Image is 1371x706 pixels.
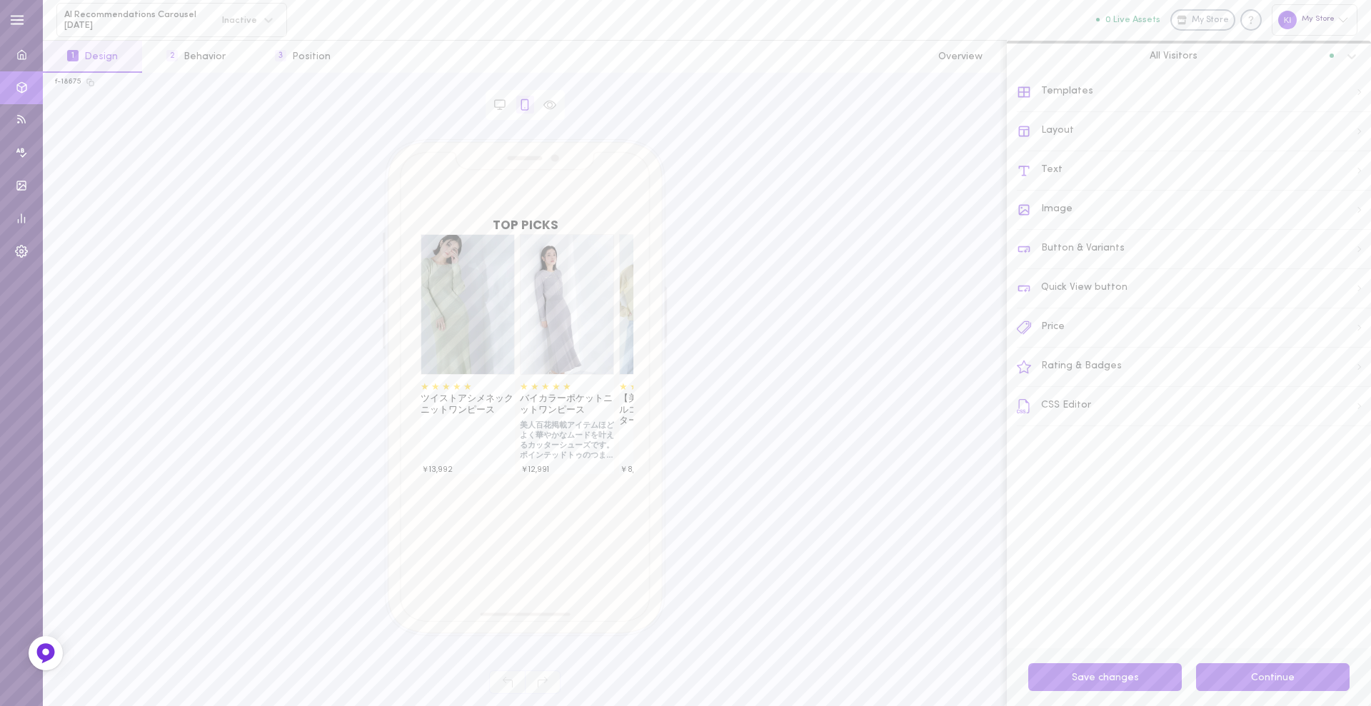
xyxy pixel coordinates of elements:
[35,642,56,664] img: Feedback Button
[520,464,528,475] span: ￥
[420,234,514,474] div: Shop Now
[1192,14,1229,27] span: My Store
[1017,151,1371,191] div: Text
[43,41,142,73] button: 1Design
[421,464,428,475] span: ￥
[1017,230,1371,269] div: Button & Variants
[142,41,250,73] button: 2Behavior
[1017,191,1371,230] div: Image
[1096,15,1170,25] a: 0 Live Assets
[1196,663,1350,691] button: Continue
[1150,49,1197,62] span: All Visitors
[64,9,213,31] span: AI Recommendations Carousel [DATE]
[489,670,525,694] span: Undo
[1272,4,1357,35] div: My Store
[55,77,81,87] div: f-18675
[166,50,178,61] span: 2
[1170,9,1235,31] a: My Store
[519,420,613,460] h4: 美人百花掲載アイテムほどよく華やかなムードを叶えるカッターシューズです。ポインテッドトゥのつま先には、甲と同素材で巻いたメタルのオーナメントが女性らしい一足。ちょうどいい分量のメタルを使ったオー...
[1017,387,1371,426] div: CSS Editor
[1017,112,1371,151] div: Layout
[67,50,79,61] span: 1
[419,219,632,231] h2: TOP PICKS
[1096,15,1160,24] button: 0 Live Assets
[914,41,1007,73] button: Overview
[420,393,514,415] h3: ツイストアシメネックニットワンピース
[213,15,257,24] span: Inactive
[1017,308,1371,348] div: Price
[1240,9,1262,31] div: Knowledge center
[428,464,452,475] span: 13,992
[251,41,355,73] button: 3Position
[620,464,628,475] span: ￥
[628,464,648,475] span: 8,492
[1028,663,1182,691] button: Save changes
[519,393,613,415] h3: バイカラーポケットニットワンピース
[275,50,286,61] span: 3
[1017,348,1371,387] div: Rating & Badges
[1017,73,1371,112] div: Templates
[528,464,548,475] span: 12,991
[618,393,713,426] h3: 【美人百花掲載】メタルコンビバックルカッター
[1017,269,1371,308] div: Quick View button
[525,670,561,694] span: Redo
[618,234,713,474] div: Shop Now
[519,234,613,474] div: Shop Now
